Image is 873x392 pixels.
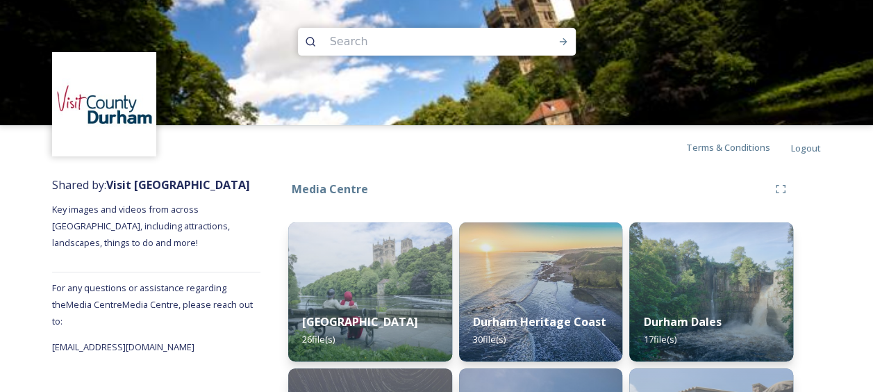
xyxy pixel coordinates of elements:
input: Search [323,26,513,57]
span: [EMAIL_ADDRESS][DOMAIN_NAME] [52,341,194,353]
img: Durham%2520Coast%2520%2862%29%2520Drone.jpg [459,222,623,361]
strong: Durham Heritage Coast [473,314,606,329]
span: 30 file(s) [473,333,506,345]
img: High%2520Force%2520%2813%29.jpg [629,222,793,361]
img: Visit_County_Durham_20240618_Critical_Tortoise_Durahm_City_01.jpg [288,222,452,361]
strong: Durham Dales [643,314,721,329]
img: 1680077135441.jpeg [54,54,155,155]
span: For any questions or assistance regarding the Media Centre Media Centre, please reach out to: [52,281,253,327]
span: 17 file(s) [643,333,676,345]
strong: [GEOGRAPHIC_DATA] [302,314,418,329]
span: 26 file(s) [302,333,335,345]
